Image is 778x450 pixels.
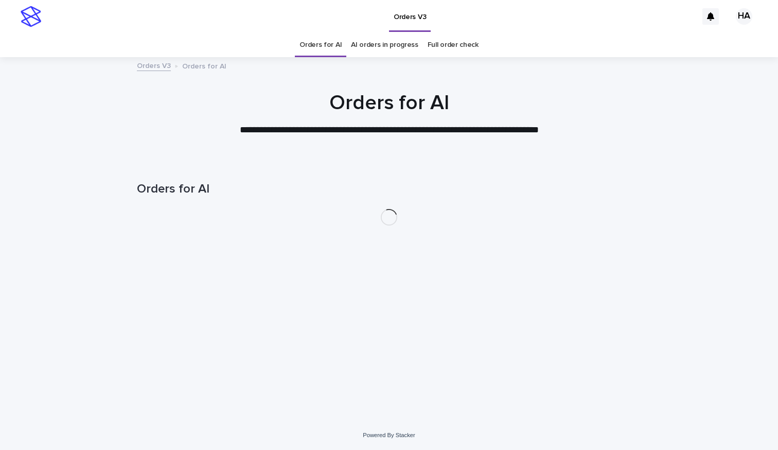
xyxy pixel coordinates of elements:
img: stacker-logo-s-only.png [21,6,41,27]
a: Orders for AI [299,33,342,57]
div: HA [736,8,752,25]
a: Full order check [428,33,479,57]
a: Powered By Stacker [363,432,415,438]
h1: Orders for AI [137,91,641,115]
h1: Orders for AI [137,182,641,197]
a: Orders V3 [137,59,171,71]
a: AI orders in progress [351,33,418,57]
p: Orders for AI [182,60,226,71]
